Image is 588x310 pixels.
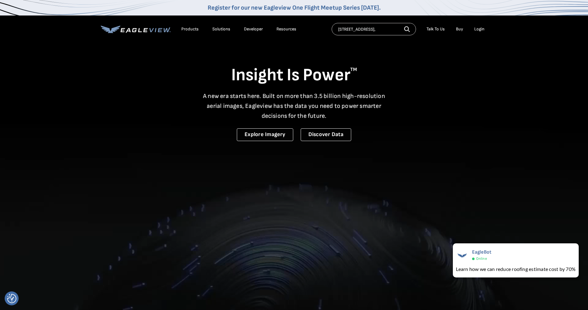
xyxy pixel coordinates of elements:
[427,26,445,32] div: Talk To Us
[244,26,263,32] a: Developer
[474,26,484,32] div: Login
[208,4,381,11] a: Register for our new Eagleview One Flight Meetup Series [DATE].
[476,256,487,261] span: Online
[332,23,416,35] input: Search
[456,26,463,32] a: Buy
[456,249,468,262] img: EagleBot
[456,265,576,273] div: Learn how we can reduce roofing estimate cost by 70%
[7,294,16,303] img: Revisit consent button
[472,249,492,255] span: EagleBot
[212,26,230,32] div: Solutions
[101,64,488,86] h1: Insight Is Power
[237,128,293,141] a: Explore Imagery
[7,294,16,303] button: Consent Preferences
[276,26,296,32] div: Resources
[350,67,357,73] sup: TM
[199,91,389,121] p: A new era starts here. Built on more than 3.5 billion high-resolution aerial images, Eagleview ha...
[301,128,351,141] a: Discover Data
[181,26,199,32] div: Products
